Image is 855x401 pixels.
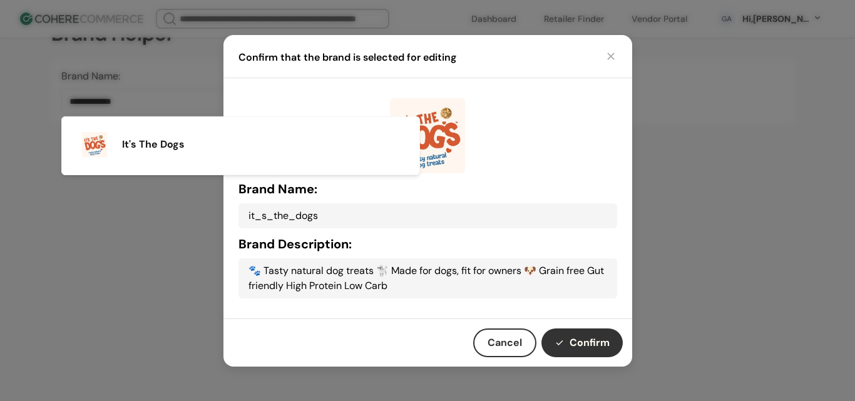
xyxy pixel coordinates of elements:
img: Profile Image [82,132,107,157]
button: Confirm [541,328,623,357]
span: It's The Dogs [122,137,185,152]
button: Cancel [473,328,536,357]
h5: Brand Description: [238,235,617,253]
div: 🐾 Tasty natural dog treats 🐩 Made for dogs, fit for owners 🐶 Grain free Gut friendly High Protein... [238,258,617,298]
h5: Brand Name: [238,180,617,198]
div: it_s_the_dogs [238,203,617,228]
h4: Confirm that the brand is selected for editing [238,50,456,65]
